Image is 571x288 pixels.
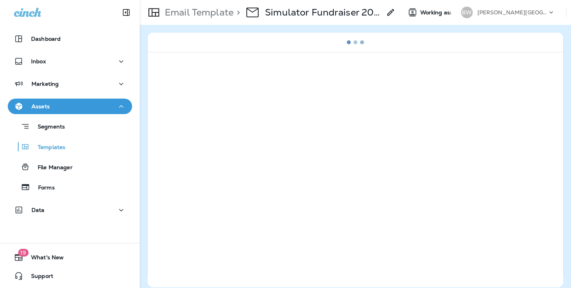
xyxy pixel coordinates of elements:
[8,118,132,135] button: Segments
[8,250,132,265] button: 19What's New
[31,36,61,42] p: Dashboard
[30,123,65,131] p: Segments
[461,7,473,18] div: BW
[8,159,132,175] button: File Manager
[8,31,132,47] button: Dashboard
[115,5,137,20] button: Collapse Sidebar
[30,144,65,151] p: Templates
[8,202,132,218] button: Data
[265,7,381,18] p: Simulator Fundraiser 2025 - September
[8,268,132,284] button: Support
[23,273,53,282] span: Support
[31,103,50,109] p: Assets
[8,99,132,114] button: Assets
[30,164,73,172] p: File Manager
[420,9,453,16] span: Working as:
[477,9,547,16] p: [PERSON_NAME][GEOGRAPHIC_DATA][PERSON_NAME]
[8,54,132,69] button: Inbox
[233,7,240,18] p: >
[31,207,45,213] p: Data
[31,58,46,64] p: Inbox
[162,7,233,18] p: Email Template
[31,81,59,87] p: Marketing
[18,249,28,257] span: 19
[8,139,132,155] button: Templates
[8,76,132,92] button: Marketing
[8,179,132,195] button: Forms
[23,254,64,264] span: What's New
[30,184,55,192] p: Forms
